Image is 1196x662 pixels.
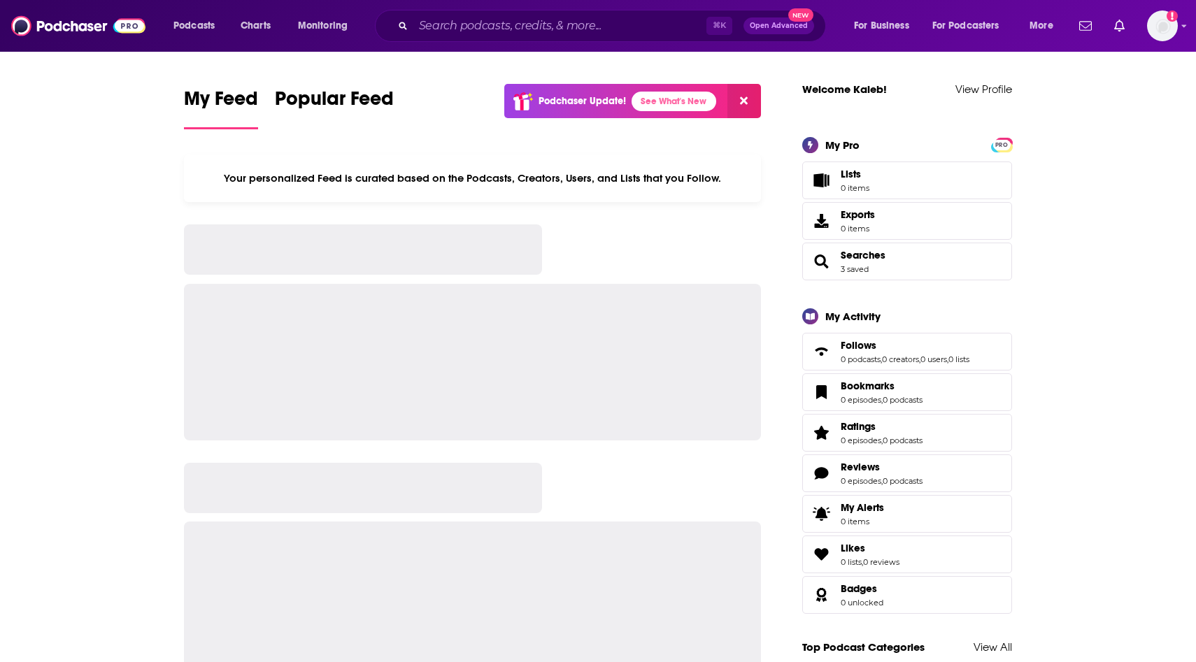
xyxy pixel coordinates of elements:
button: Open AdvancedNew [743,17,814,34]
span: New [788,8,813,22]
span: Reviews [802,454,1012,492]
a: Ratings [807,423,835,442]
a: 0 episodes [841,436,881,445]
button: open menu [288,15,366,37]
a: 0 reviews [863,557,899,567]
span: , [881,395,883,405]
a: Welcome Kaleb! [802,82,887,96]
a: Follows [841,339,969,352]
span: Likes [802,535,1012,573]
button: open menu [923,15,1020,37]
span: 0 items [841,517,884,526]
span: My Alerts [841,501,884,514]
span: Badges [802,576,1012,614]
span: Logged in as Kalebs [1147,10,1178,41]
p: Podchaser Update! [539,95,626,107]
span: For Podcasters [932,16,999,36]
span: Bookmarks [841,380,895,392]
a: Likes [841,542,899,554]
div: My Pro [825,138,860,152]
svg: Add a profile image [1167,10,1178,22]
a: Top Podcast Categories [802,640,925,654]
a: Charts [232,15,279,37]
div: Your personalized Feed is curated based on the Podcasts, Creators, Users, and Lists that you Follow. [184,154,761,202]
button: open menu [844,15,927,37]
a: Podchaser - Follow, Share and Rate Podcasts [11,13,145,39]
span: 0 items [841,224,875,233]
span: PRO [993,140,1010,150]
a: Searches [841,249,885,261]
span: 0 items [841,183,869,193]
a: 0 podcasts [841,354,881,364]
a: My Alerts [802,495,1012,533]
a: Show notifications dropdown [1109,14,1130,38]
span: , [919,354,920,364]
span: Follows [802,333,1012,370]
a: Ratings [841,420,923,433]
span: Bookmarks [802,373,1012,411]
span: Exports [841,208,875,221]
span: Lists [807,171,835,190]
div: My Activity [825,310,881,323]
span: My Alerts [807,504,835,524]
span: Searches [802,243,1012,280]
span: Exports [807,211,835,231]
span: Lists [841,168,861,180]
a: PRO [993,138,1010,149]
a: Popular Feed [275,87,394,129]
button: open menu [1020,15,1071,37]
span: , [947,354,948,364]
span: Likes [841,542,865,554]
a: My Feed [184,87,258,129]
span: My Feed [184,87,258,119]
a: Reviews [841,461,923,473]
a: Likes [807,545,835,564]
span: , [862,557,863,567]
a: 0 episodes [841,476,881,486]
a: Follows [807,342,835,361]
span: Charts [241,16,271,36]
span: More [1030,16,1053,36]
input: Search podcasts, credits, & more... [413,15,706,37]
a: See What's New [632,92,716,111]
a: Exports [802,202,1012,240]
span: Ratings [802,414,1012,452]
a: View Profile [955,82,1012,96]
a: Badges [841,582,883,595]
div: Search podcasts, credits, & more... [388,10,839,42]
a: 0 lists [948,354,969,364]
a: 0 unlocked [841,598,883,607]
span: Podcasts [173,16,215,36]
a: 0 lists [841,557,862,567]
a: 0 creators [882,354,919,364]
button: Show profile menu [1147,10,1178,41]
button: open menu [164,15,233,37]
span: Reviews [841,461,880,473]
span: Ratings [841,420,876,433]
a: View All [974,640,1012,654]
a: 0 podcasts [883,476,923,486]
a: 3 saved [841,264,869,274]
img: User Profile [1147,10,1178,41]
span: , [881,354,882,364]
a: 0 users [920,354,947,364]
span: Follows [841,339,876,352]
span: Open Advanced [750,22,808,29]
span: Popular Feed [275,87,394,119]
a: Badges [807,585,835,605]
a: 0 podcasts [883,436,923,445]
a: 0 podcasts [883,395,923,405]
span: ⌘ K [706,17,732,35]
span: Monitoring [298,16,348,36]
a: Searches [807,252,835,271]
a: 0 episodes [841,395,881,405]
a: Reviews [807,463,835,483]
span: Badges [841,582,877,595]
a: Lists [802,161,1012,199]
span: , [881,436,883,445]
a: Bookmarks [807,382,835,402]
a: Show notifications dropdown [1074,14,1097,38]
